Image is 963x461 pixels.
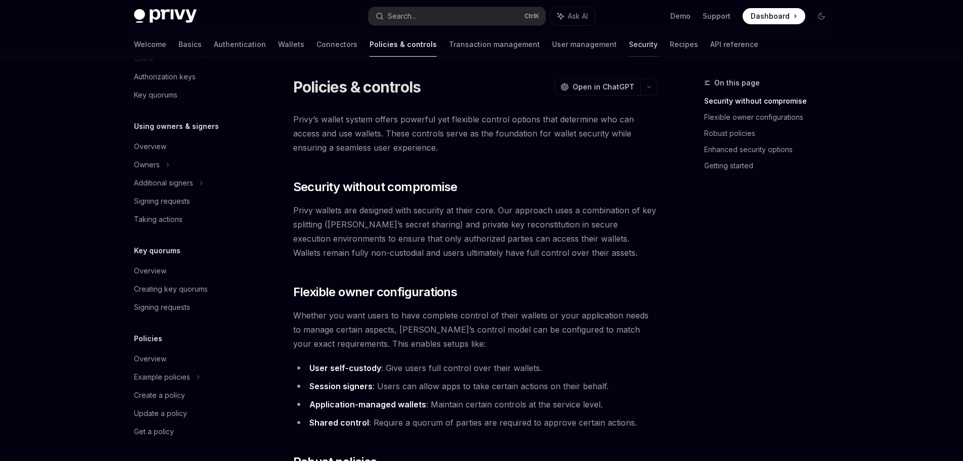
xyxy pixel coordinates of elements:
a: Authorization keys [126,68,255,86]
a: Enhanced security options [704,142,838,158]
span: Flexible owner configurations [293,284,457,300]
span: Ctrl K [524,12,539,20]
button: Toggle dark mode [813,8,830,24]
strong: Application-managed wallets [309,399,426,409]
div: Get a policy [134,426,174,438]
a: Authentication [214,32,266,57]
a: Key quorums [126,86,255,104]
span: On this page [714,77,760,89]
div: Authorization keys [134,71,196,83]
div: Key quorums [134,89,177,101]
a: Recipes [670,32,698,57]
div: Search... [388,10,416,22]
h5: Key quorums [134,245,180,257]
img: dark logo [134,9,197,23]
a: Demo [670,11,691,21]
a: Dashboard [743,8,805,24]
div: Overview [134,353,166,365]
a: Taking actions [126,210,255,228]
strong: Session signers [309,381,373,391]
span: Privy wallets are designed with security at their core. Our approach uses a combination of key sp... [293,203,658,260]
div: Owners [134,159,160,171]
div: Creating key quorums [134,283,208,295]
a: Overview [126,137,255,156]
strong: User self-custody [309,363,381,373]
a: Overview [126,350,255,368]
div: Taking actions [134,213,182,225]
a: Overview [126,262,255,280]
button: Open in ChatGPT [554,78,640,96]
h5: Policies [134,333,162,345]
span: Whether you want users to have complete control of their wallets or your application needs to man... [293,308,658,351]
a: Create a policy [126,386,255,404]
h1: Policies & controls [293,78,421,96]
a: Update a policy [126,404,255,423]
span: Security without compromise [293,179,457,195]
span: Open in ChatGPT [573,82,634,92]
span: Dashboard [751,11,790,21]
strong: Shared control [309,418,369,428]
div: Update a policy [134,407,187,420]
span: Privy’s wallet system offers powerful yet flexible control options that determine who can access ... [293,112,658,155]
a: Transaction management [449,32,540,57]
h5: Using owners & signers [134,120,219,132]
a: Policies & controls [370,32,437,57]
li: : Maintain certain controls at the service level. [293,397,658,411]
li: : Require a quorum of parties are required to approve certain actions. [293,416,658,430]
li: : Users can allow apps to take certain actions on their behalf. [293,379,658,393]
button: Ask AI [551,7,595,25]
div: Signing requests [134,301,190,313]
li: : Give users full control over their wallets. [293,361,658,375]
div: Signing requests [134,195,190,207]
a: Basics [178,32,202,57]
button: Search...CtrlK [369,7,545,25]
a: Signing requests [126,192,255,210]
a: Getting started [704,158,838,174]
a: Get a policy [126,423,255,441]
a: Welcome [134,32,166,57]
a: Robust policies [704,125,838,142]
a: Security [629,32,658,57]
a: User management [552,32,617,57]
div: Example policies [134,371,190,383]
a: Creating key quorums [126,280,255,298]
a: Flexible owner configurations [704,109,838,125]
a: Connectors [316,32,357,57]
a: Signing requests [126,298,255,316]
div: Overview [134,141,166,153]
a: API reference [710,32,758,57]
div: Additional signers [134,177,193,189]
a: Security without compromise [704,93,838,109]
a: Wallets [278,32,304,57]
span: Ask AI [568,11,588,21]
div: Create a policy [134,389,185,401]
a: Support [703,11,730,21]
div: Overview [134,265,166,277]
